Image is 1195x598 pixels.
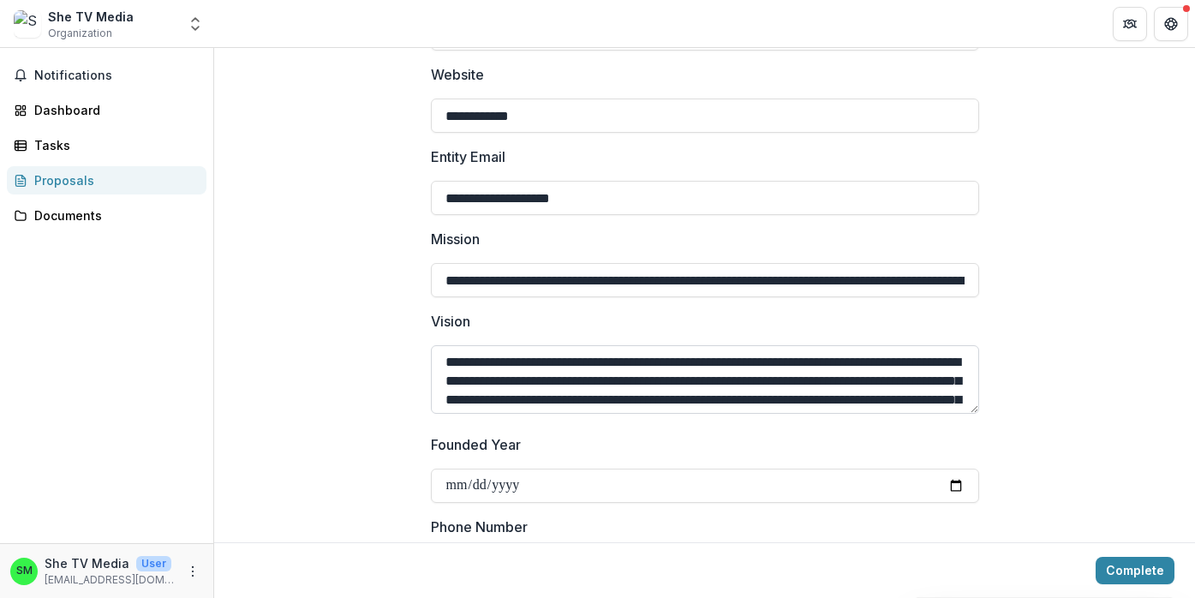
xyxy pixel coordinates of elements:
[183,7,207,41] button: Open entity switcher
[1113,7,1147,41] button: Partners
[34,136,193,154] div: Tasks
[34,206,193,224] div: Documents
[48,26,112,41] span: Organization
[7,131,206,159] a: Tasks
[16,565,33,577] div: She TV Media
[34,69,200,83] span: Notifications
[45,554,129,572] p: She TV Media
[34,171,193,189] div: Proposals
[1096,557,1174,584] button: Complete
[431,517,528,537] p: Phone Number
[7,166,206,194] a: Proposals
[7,201,206,230] a: Documents
[34,101,193,119] div: Dashboard
[7,96,206,124] a: Dashboard
[7,62,206,89] button: Notifications
[182,561,203,582] button: More
[431,229,480,249] p: Mission
[136,556,171,571] p: User
[45,572,176,588] p: [EMAIL_ADDRESS][DOMAIN_NAME]
[1154,7,1188,41] button: Get Help
[431,434,521,455] p: Founded Year
[14,10,41,38] img: She TV Media
[431,64,484,85] p: Website
[48,8,134,26] div: She TV Media
[431,147,505,167] p: Entity Email
[431,311,470,332] p: Vision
